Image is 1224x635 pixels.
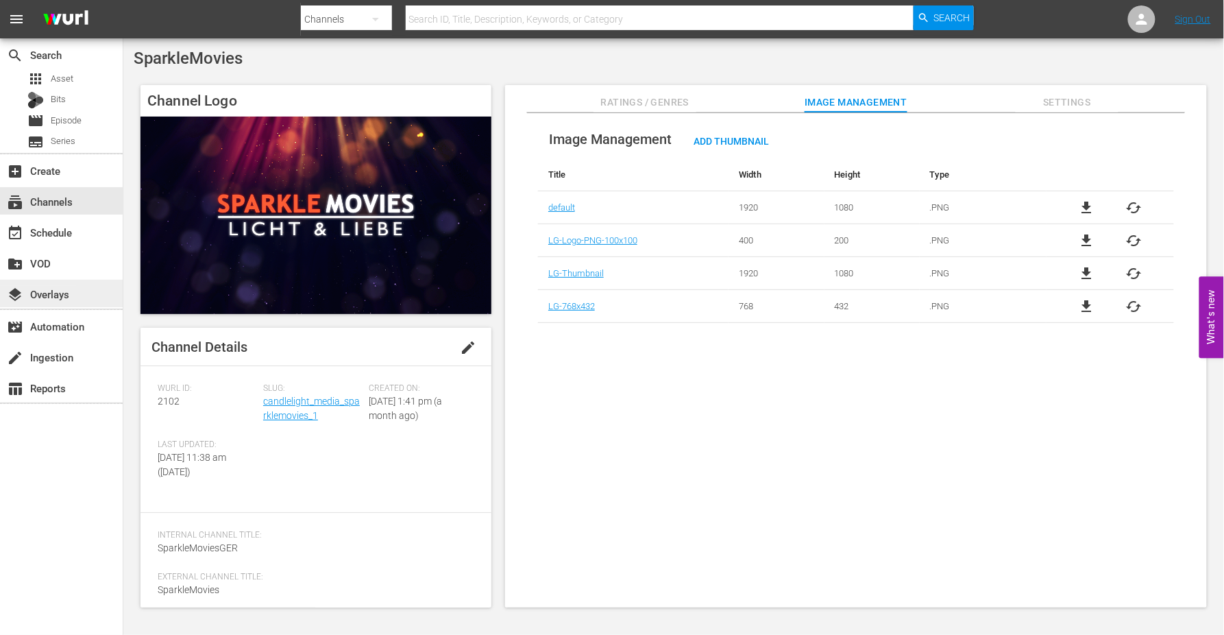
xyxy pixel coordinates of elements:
[140,117,491,314] img: SparkleMovies
[452,331,485,364] button: edit
[158,383,256,394] span: Wurl ID:
[805,94,907,111] span: Image Management
[538,158,729,191] th: Title
[729,158,824,191] th: Width
[1016,94,1118,111] span: Settings
[27,134,44,150] span: Series
[27,92,44,108] div: Bits
[134,49,243,68] span: SparkleMovies
[683,136,780,147] span: Add Thumbnail
[8,11,25,27] span: menu
[824,257,920,290] td: 1080
[158,452,226,477] span: [DATE] 11:38 am ([DATE])
[151,339,247,355] span: Channel Details
[683,128,780,153] button: Add Thumbnail
[1126,265,1142,282] button: cached
[729,191,824,224] td: 1920
[729,257,824,290] td: 1920
[158,572,467,583] span: External Channel Title:
[33,3,99,36] img: ans4CAIJ8jUAAAAAAAAAAAAAAAAAAAAAAAAgQb4GAAAAAAAAAAAAAAAAAAAAAAAAJMjXAAAAAAAAAAAAAAAAAAAAAAAAgAT5G...
[27,71,44,87] span: Asset
[158,542,238,553] span: SparkleMoviesGER
[27,112,44,129] span: Episode
[548,235,637,245] a: LG-Logo-PNG-100x100
[548,202,575,213] a: default
[263,383,362,394] span: Slug:
[7,256,23,272] span: VOD
[549,131,672,147] span: Image Management
[914,5,974,30] button: Search
[1078,232,1094,249] a: file_download
[1126,232,1142,249] button: cached
[920,224,1047,257] td: .PNG
[7,47,23,64] span: Search
[51,134,75,148] span: Series
[1078,200,1094,216] a: file_download
[1078,265,1094,282] a: file_download
[548,268,604,278] a: LG-Thumbnail
[934,5,970,30] span: Search
[593,94,696,111] span: Ratings / Genres
[1199,277,1224,359] button: Open Feedback Widget
[920,290,1047,323] td: .PNG
[1126,200,1142,216] button: cached
[824,224,920,257] td: 200
[158,396,180,407] span: 2102
[7,350,23,366] span: Ingestion
[729,224,824,257] td: 400
[51,93,66,106] span: Bits
[369,396,442,421] span: [DATE] 1:41 pm (a month ago)
[1175,14,1211,25] a: Sign Out
[920,158,1047,191] th: Type
[824,191,920,224] td: 1080
[548,301,595,311] a: LG-768x432
[51,72,73,86] span: Asset
[369,383,467,394] span: Created On:
[158,584,219,595] span: SparkleMovies
[140,85,491,117] h4: Channel Logo
[7,319,23,335] span: Automation
[7,225,23,241] span: Schedule
[920,191,1047,224] td: .PNG
[158,440,256,451] span: Last Updated:
[7,194,23,211] span: Channels
[1078,298,1094,315] a: file_download
[7,163,23,180] span: Create
[158,530,467,541] span: Internal Channel Title:
[51,114,82,128] span: Episode
[263,396,360,421] a: candlelight_media_sparklemovies_1
[729,290,824,323] td: 768
[920,257,1047,290] td: .PNG
[1126,298,1142,315] button: cached
[460,339,476,356] span: edit
[7,287,23,303] span: Overlays
[824,290,920,323] td: 432
[824,158,920,191] th: Height
[7,381,23,397] span: Reports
